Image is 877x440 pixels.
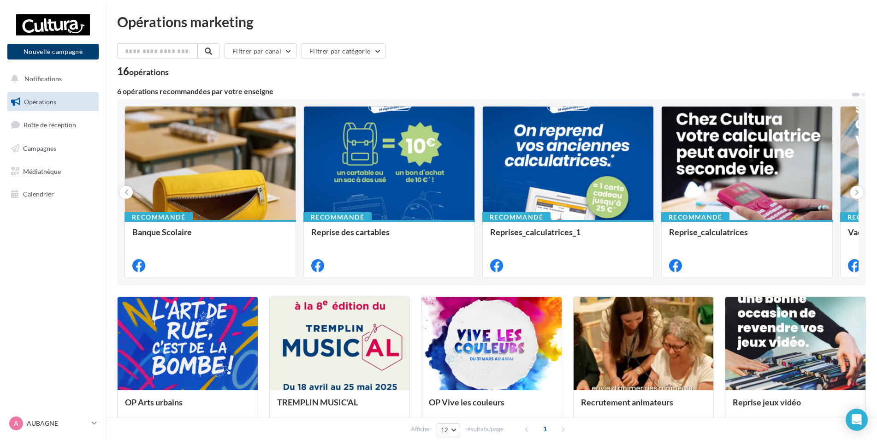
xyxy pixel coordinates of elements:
[7,44,99,59] button: Nouvelle campagne
[441,426,449,434] span: 12
[661,212,729,222] div: Recommandé
[6,162,101,181] a: Médiathèque
[437,423,460,436] button: 12
[117,88,851,95] div: 6 opérations recommandées par votre enseigne
[23,190,54,198] span: Calendrier
[581,398,706,416] div: Recrutement animateurs
[429,398,554,416] div: OP Vive les couleurs
[846,409,868,431] div: Open Intercom Messenger
[129,68,169,76] div: opérations
[6,69,97,89] button: Notifications
[302,43,385,59] button: Filtrer par catégorie
[124,212,193,222] div: Recommandé
[125,398,250,416] div: OP Arts urbains
[132,227,288,246] div: Banque Scolaire
[538,422,552,436] span: 1
[490,227,646,246] div: Reprises_calculatrices_1
[465,425,504,434] span: résultats/page
[482,212,551,222] div: Recommandé
[225,43,296,59] button: Filtrer par canal
[117,66,169,77] div: 16
[23,144,56,152] span: Campagnes
[24,98,56,106] span: Opérations
[411,425,432,434] span: Afficher
[6,115,101,135] a: Boîte de réception
[24,121,76,129] span: Boîte de réception
[669,227,825,246] div: Reprise_calculatrices
[23,167,61,175] span: Médiathèque
[303,212,372,222] div: Recommandé
[6,92,101,112] a: Opérations
[7,415,99,432] a: A AUBAGNE
[733,398,858,416] div: Reprise jeux vidéo
[24,75,62,83] span: Notifications
[6,139,101,158] a: Campagnes
[14,419,18,428] span: A
[311,227,467,246] div: Reprise des cartables
[6,184,101,204] a: Calendrier
[277,398,403,416] div: TREMPLIN MUSIC'AL
[117,15,866,29] div: Opérations marketing
[27,419,88,428] p: AUBAGNE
